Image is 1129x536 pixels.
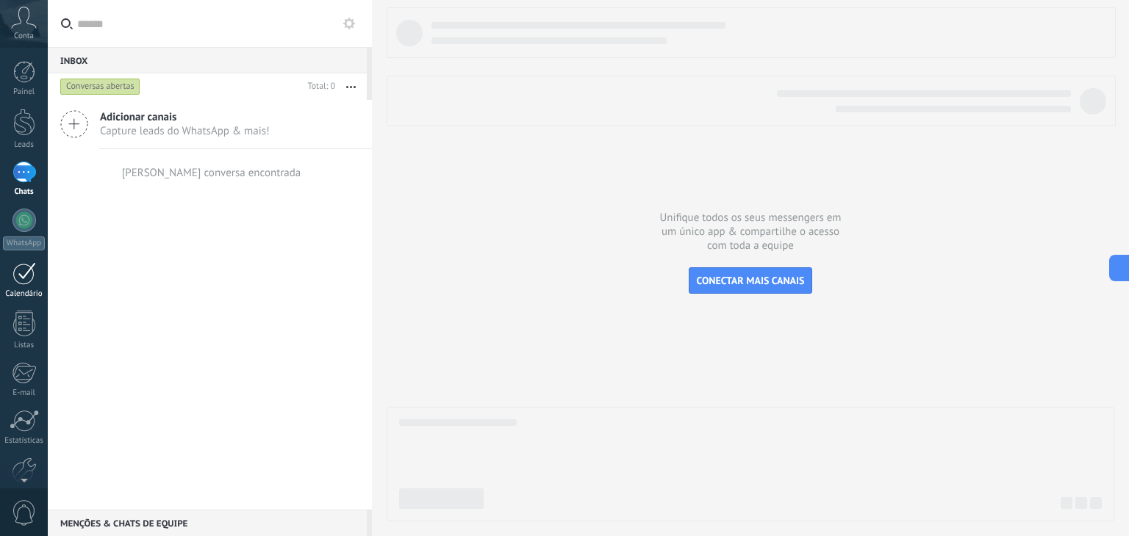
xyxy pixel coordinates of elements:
[14,32,34,41] span: Conta
[3,140,46,150] div: Leads
[3,87,46,97] div: Painel
[3,289,46,299] div: Calendário
[697,274,805,287] span: CONECTAR MAIS CANAIS
[100,124,270,138] span: Capture leads do WhatsApp & mais!
[302,79,335,94] div: Total: 0
[48,510,367,536] div: Menções & Chats de equipe
[60,78,140,95] div: Conversas abertas
[3,341,46,350] div: Listas
[3,187,46,197] div: Chats
[335,73,367,100] button: Mais
[3,388,46,398] div: E-mail
[122,166,301,180] div: [PERSON_NAME] conversa encontrada
[48,47,367,73] div: Inbox
[689,267,813,294] button: CONECTAR MAIS CANAIS
[3,236,45,250] div: WhatsApp
[100,110,270,124] span: Adicionar canais
[3,436,46,446] div: Estatísticas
